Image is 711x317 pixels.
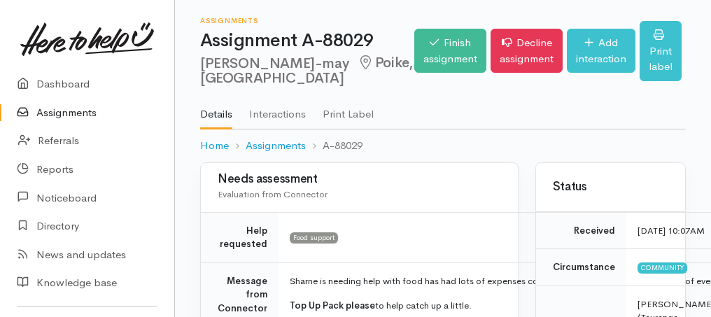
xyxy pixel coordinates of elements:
h6: Assignments [200,17,414,24]
nav: breadcrumb [200,129,686,162]
a: Print label [640,21,682,81]
td: Received [536,212,626,249]
span: Evaluation from Connector [218,188,328,200]
a: Print Label [323,90,374,129]
a: Assignments [246,138,306,154]
a: Decline assignment [491,29,563,73]
b: Top Up Pack please [290,300,375,311]
li: A-88029 [306,138,362,154]
span: Community [638,262,687,274]
a: Finish assignment [414,29,486,73]
h3: Status [553,181,668,194]
a: Interactions [249,90,306,129]
td: Help requested [201,212,279,262]
a: Details [200,90,232,130]
h3: Needs assessment [218,173,501,186]
a: Add interaction [567,29,635,73]
span: Poike, [GEOGRAPHIC_DATA] [200,54,412,87]
h1: Assignment A-88029 [200,31,414,51]
td: Circumstance [536,249,626,286]
h2: [PERSON_NAME]-may [200,55,414,87]
span: Food support [290,232,338,244]
a: Home [200,138,229,154]
time: [DATE] 10:07AM [638,225,705,237]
